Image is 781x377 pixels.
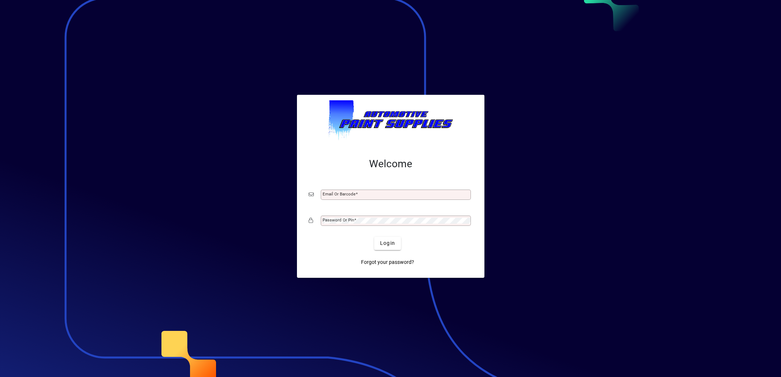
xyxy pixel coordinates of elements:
button: Login [374,237,401,250]
mat-label: Password or Pin [323,217,354,223]
mat-label: Email or Barcode [323,191,356,197]
span: Login [380,239,395,247]
a: Forgot your password? [358,256,417,269]
span: Forgot your password? [361,258,414,266]
h2: Welcome [309,158,473,170]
